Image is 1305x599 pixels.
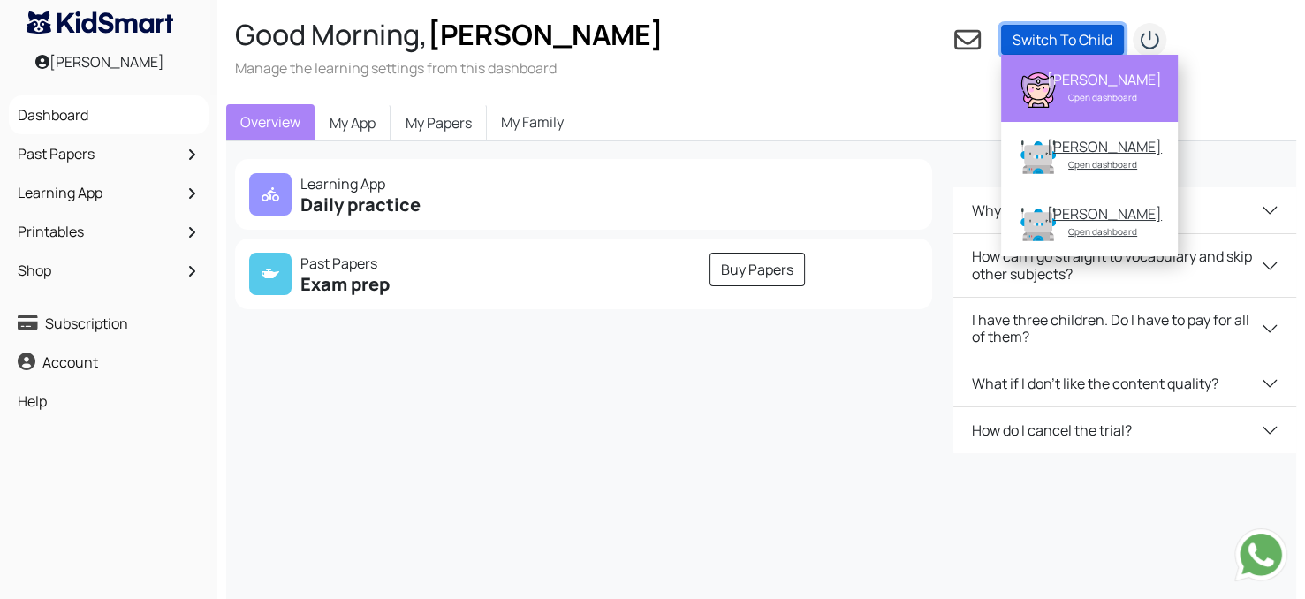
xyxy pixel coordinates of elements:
div: [PERSON_NAME] [1047,71,1158,88]
a: Overview [226,104,315,140]
a: Ella [PERSON_NAME] Open dashboard [1010,64,1169,113]
a: Learning App [13,178,204,208]
a: Past Papers [13,139,204,169]
h5: Help Topics [953,159,1296,180]
button: How can I go straight to vocabulary and skip other subjects? [953,234,1296,296]
a: Switch To Child [1001,25,1124,55]
img: logout2.png [1132,22,1167,57]
div: [PERSON_NAME] [1047,205,1158,223]
h3: Manage the learning settings from this dashboard [235,58,664,78]
img: Ella [1020,140,1056,175]
a: Account [13,347,204,377]
button: How do I cancel the trial? [953,407,1296,453]
div: Open dashboard [1047,223,1158,240]
a: Subscription [13,308,204,338]
a: Ella [PERSON_NAME] Open dashboard [1010,198,1169,247]
img: Send whatsapp message to +442080035976 [1234,528,1287,581]
button: What if I don't like the content quality? [953,360,1296,406]
img: Ella [1020,207,1056,242]
img: KidSmart logo [27,11,173,34]
a: My App [315,104,391,141]
h5: Daily practice [249,194,573,216]
h5: Exam prep [249,274,573,295]
a: Shop [13,255,204,285]
p: Past Papers [249,253,573,274]
a: Printables [13,216,204,246]
div: Open dashboard [1047,88,1158,106]
div: Open dashboard [1047,155,1158,173]
a: Help [13,386,204,416]
a: My Papers [391,104,487,141]
img: Ella [1020,72,1056,108]
span: [PERSON_NAME] [428,15,664,54]
a: My Family [487,104,578,140]
a: Dashboard [13,100,204,130]
p: Learning App [249,173,573,194]
button: I have three children. Do I have to pay for all of them? [953,298,1296,360]
div: [PERSON_NAME] [1047,138,1158,155]
a: Ella [PERSON_NAME] Open dashboard [1010,131,1169,180]
h2: Good Morning, [235,18,664,51]
button: Why are worksheets locked? [953,187,1296,233]
a: Buy Papers [709,253,805,286]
